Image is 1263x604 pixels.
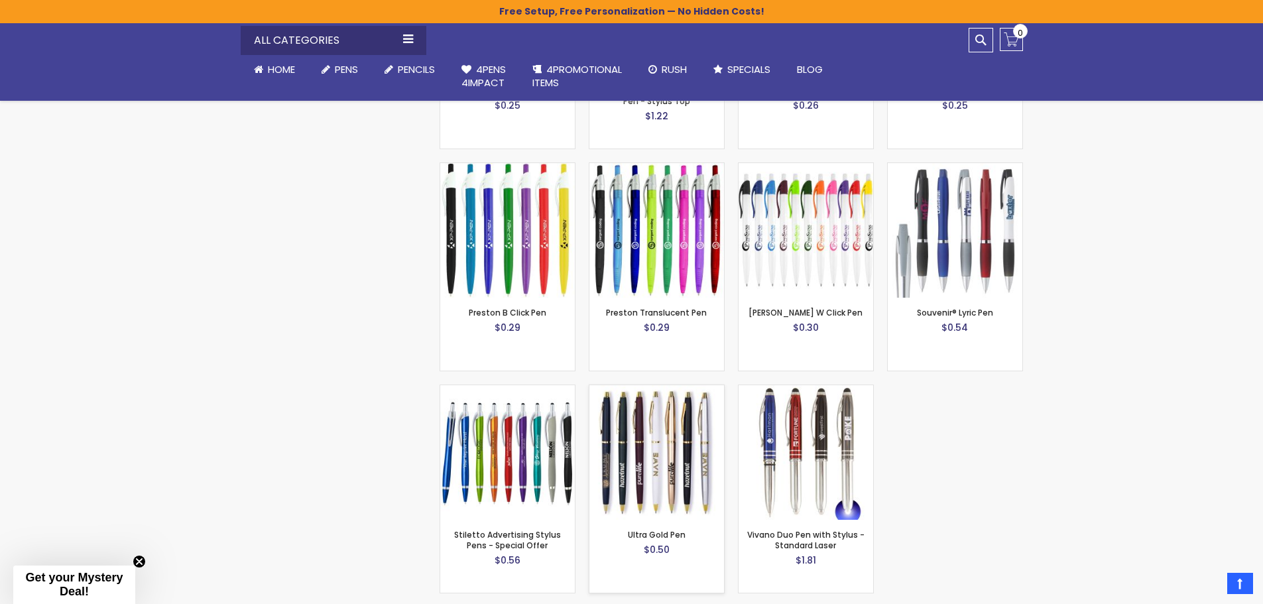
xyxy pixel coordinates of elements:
[739,385,873,396] a: Vivano Duo Pen with Stylus - Standard Laser
[784,55,836,84] a: Blog
[519,55,635,98] a: 4PROMOTIONALITEMS
[888,163,1022,298] img: Souvenir® Lyric Pen
[469,307,546,318] a: Preston B Click Pen
[589,163,724,298] img: Preston Translucent Pen
[371,55,448,84] a: Pencils
[398,62,435,76] span: Pencils
[635,55,700,84] a: Rush
[797,62,823,76] span: Blog
[739,162,873,174] a: Preston W Click Pen
[440,162,575,174] a: Preston B Click Pen
[727,62,770,76] span: Specials
[495,554,520,567] span: $0.56
[241,26,426,55] div: All Categories
[440,385,575,520] img: Stiletto Advertising Stylus Pens - Special Offer
[888,162,1022,174] a: Souvenir® Lyric Pen
[739,385,873,520] img: Vivano Duo Pen with Stylus - Standard Laser
[628,529,686,540] a: Ultra Gold Pen
[25,571,123,598] span: Get your Mystery Deal!
[749,307,863,318] a: [PERSON_NAME] W Click Pen
[942,99,968,112] span: $0.25
[532,62,622,90] span: 4PROMOTIONAL ITEMS
[440,385,575,396] a: Stiletto Advertising Stylus Pens - Special Offer
[747,529,865,551] a: Vivano Duo Pen with Stylus - Standard Laser
[1000,28,1023,51] a: 0
[662,62,687,76] span: Rush
[448,55,519,98] a: 4Pens4impact
[268,62,295,76] span: Home
[796,554,816,567] span: $1.81
[644,543,670,556] span: $0.50
[454,529,561,551] a: Stiletto Advertising Stylus Pens - Special Offer
[589,162,724,174] a: Preston Translucent Pen
[645,109,668,123] span: $1.22
[917,307,993,318] a: Souvenir® Lyric Pen
[793,99,819,112] span: $0.26
[1018,27,1023,39] span: 0
[1227,573,1253,594] a: Top
[440,163,575,298] img: Preston B Click Pen
[644,321,670,334] span: $0.29
[13,566,135,604] div: Get your Mystery Deal!Close teaser
[700,55,784,84] a: Specials
[606,307,707,318] a: Preston Translucent Pen
[495,99,520,112] span: $0.25
[133,555,146,568] button: Close teaser
[241,55,308,84] a: Home
[793,321,819,334] span: $0.30
[603,85,710,107] a: Custom Soft Touch Metal Pen - Stylus Top
[589,385,724,520] img: Ultra Gold Pen
[308,55,371,84] a: Pens
[589,385,724,396] a: Ultra Gold Pen
[335,62,358,76] span: Pens
[461,62,506,90] span: 4Pens 4impact
[495,321,520,334] span: $0.29
[739,163,873,298] img: Preston W Click Pen
[941,321,968,334] span: $0.54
